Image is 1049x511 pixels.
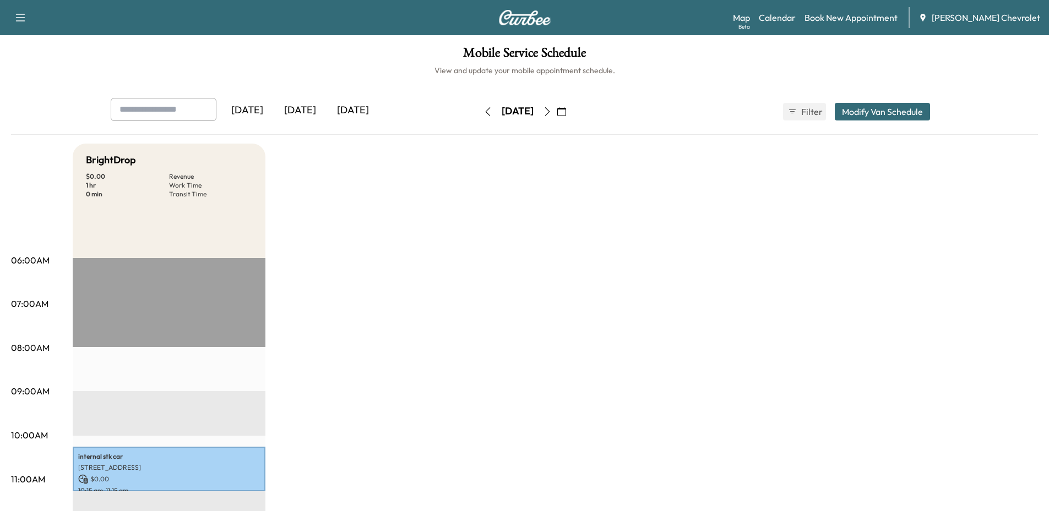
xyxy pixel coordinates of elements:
[11,428,48,442] p: 10:00AM
[78,463,260,472] p: [STREET_ADDRESS]
[932,11,1040,24] span: [PERSON_NAME] Chevrolet
[502,105,534,118] div: [DATE]
[498,10,551,25] img: Curbee Logo
[11,297,48,310] p: 07:00AM
[11,384,50,398] p: 09:00AM
[86,152,136,168] h5: BrightDrop
[78,486,260,495] p: 10:15 am - 11:15 am
[221,98,274,123] div: [DATE]
[11,46,1038,65] h1: Mobile Service Schedule
[169,172,252,181] p: Revenue
[274,98,327,123] div: [DATE]
[759,11,796,24] a: Calendar
[327,98,379,123] div: [DATE]
[11,472,45,486] p: 11:00AM
[801,105,821,118] span: Filter
[86,190,169,199] p: 0 min
[169,181,252,190] p: Work Time
[835,103,930,120] button: Modify Van Schedule
[169,190,252,199] p: Transit Time
[86,181,169,190] p: 1 hr
[78,474,260,484] p: $ 0.00
[78,452,260,461] p: internal stk car
[733,11,750,24] a: MapBeta
[86,172,169,181] p: $ 0.00
[11,254,50,267] p: 06:00AM
[783,103,826,120] button: Filter
[738,23,750,31] div: Beta
[805,11,898,24] a: Book New Appointment
[11,65,1038,76] h6: View and update your mobile appointment schedule.
[11,341,50,354] p: 08:00AM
